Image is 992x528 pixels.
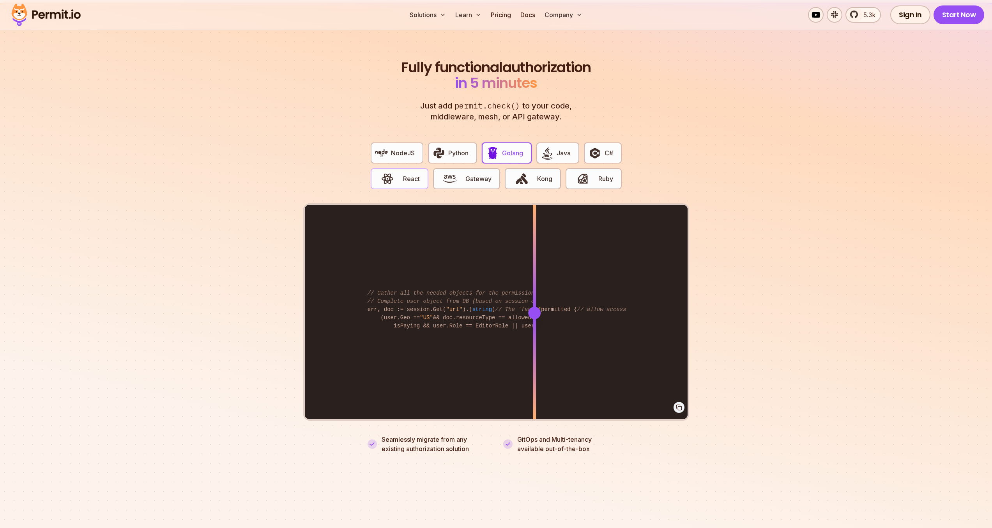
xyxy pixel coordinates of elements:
a: Docs [517,7,538,23]
span: Fully functional [401,60,502,75]
img: Java [541,146,554,160]
span: Golang [502,148,523,158]
span: // The 'fancy' home-brewed authorization library (Someone wrote [DATE]) [495,306,728,313]
span: "url" [446,306,462,313]
h2: authorization [400,60,593,91]
button: Solutions [407,7,449,23]
p: GitOps and Multi-tenancy available out-of-the-box [517,435,592,453]
img: NodeJS [375,146,388,160]
span: 5.3k [859,10,875,20]
a: Sign In [890,5,930,24]
img: Kong [515,172,529,185]
span: Java [557,148,571,158]
span: string [472,306,492,313]
a: Pricing [488,7,514,23]
span: Kong [537,174,552,183]
img: Gateway [443,172,456,185]
span: C# [605,148,613,158]
img: Python [432,146,446,160]
span: // allow access to read document [577,306,682,313]
p: Just add to your code, middleware, mesh, or API gateway. [412,100,580,122]
span: if [534,306,541,313]
span: in 5 minutes [455,73,537,93]
span: NodeJS [391,148,415,158]
img: C# [588,146,601,160]
p: Seamlessly migrate from any existing authorization solution [382,435,489,453]
a: 5.3k [845,7,881,23]
img: Permit logo [8,2,84,28]
span: "US" [420,315,433,321]
code: err, user := session.Get( ).( ) err, doc := session.Get( ).( ) allowedDocTypes := GetAllowedDocTy... [362,283,630,336]
span: Python [448,148,469,158]
button: Company [541,7,585,23]
span: React [403,174,420,183]
img: Golang [486,146,499,160]
span: permit.check() [452,100,522,112]
span: Gateway [465,174,492,183]
img: Ruby [576,172,589,185]
button: Learn [452,7,485,23]
span: Ruby [598,174,613,183]
a: Start Now [934,5,985,24]
span: // Complete user object from DB (based on session object, 3 DB queries...) [368,298,610,304]
img: React [381,172,394,185]
span: // Gather all the needed objects for the permissions check [368,290,557,296]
